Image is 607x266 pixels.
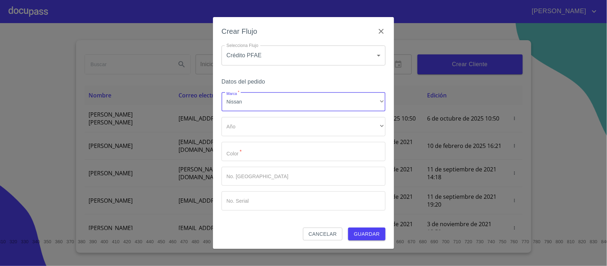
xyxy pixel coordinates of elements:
[222,92,385,112] div: Nissan
[222,77,385,87] h6: Datos del pedido
[348,228,385,241] button: Guardar
[222,26,257,37] h6: Crear Flujo
[222,46,385,65] div: Crédito PFAE
[222,117,385,136] div: ​
[309,230,337,239] span: Cancelar
[303,228,342,241] button: Cancelar
[354,230,380,239] span: Guardar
